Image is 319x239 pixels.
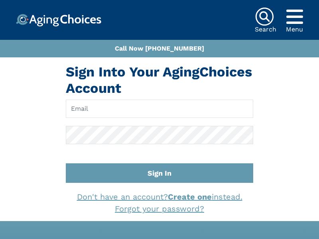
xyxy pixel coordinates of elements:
img: search-icon.svg [255,7,274,26]
button: Sign In [66,163,253,183]
input: Email [66,100,253,118]
div: Popover trigger [286,7,303,26]
a: Call Now [PHONE_NUMBER] [115,45,204,52]
strong: Create one [168,192,212,202]
a: Forgot your password? [115,204,204,214]
a: Don't have an account?Create oneinstead. [77,192,242,202]
img: Choice! [16,14,101,27]
input: Password [66,126,253,144]
div: Search [255,26,276,33]
div: Menu [286,26,303,33]
h1: Sign Into Your AgingChoices Account [66,64,253,96]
